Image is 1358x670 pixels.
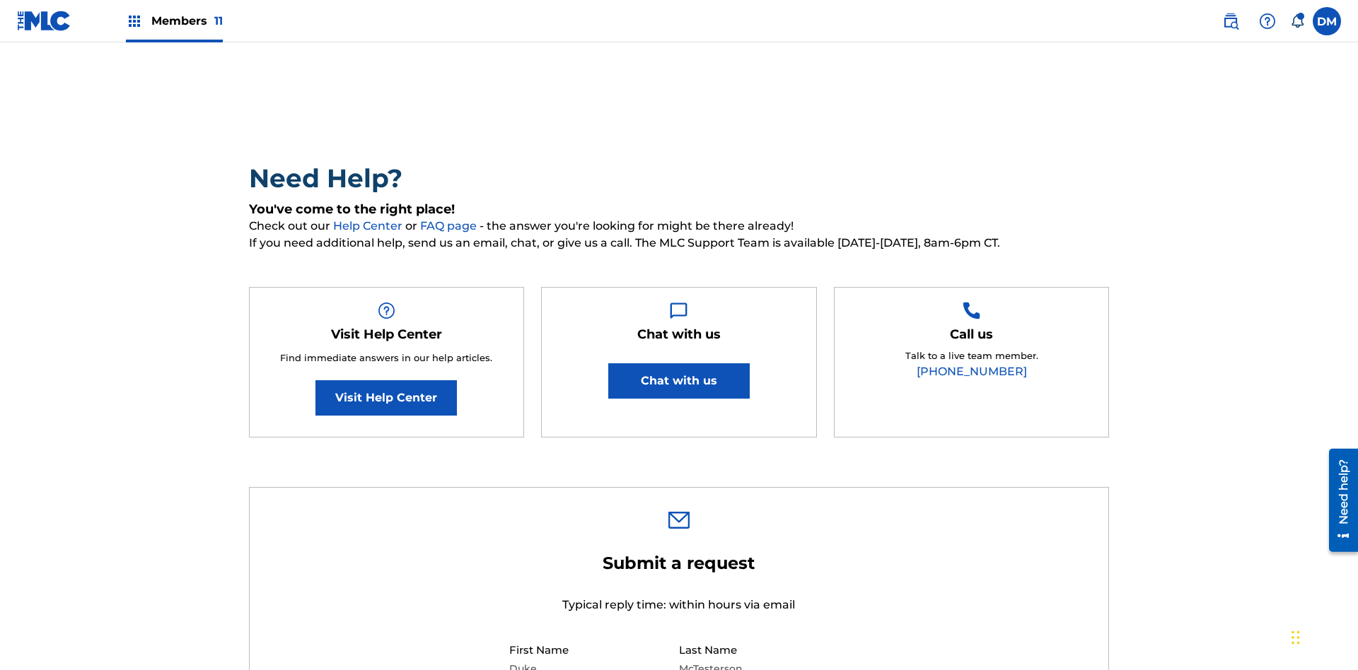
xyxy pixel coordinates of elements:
[280,352,492,363] span: Find immediate answers in our help articles.
[950,327,993,343] h5: Call us
[1313,7,1341,35] div: User Menu
[126,13,143,30] img: Top Rightsholders
[668,512,690,529] img: 0ff00501b51b535a1dc6.svg
[1259,13,1276,30] img: help
[562,598,795,611] span: Typical reply time: within hours via email
[249,201,1110,218] h5: You've come to the right place!
[509,553,849,574] h2: Submit a request
[1253,7,1282,35] div: Help
[151,13,223,29] span: Members
[249,163,1110,194] h2: Need Help?
[249,218,1110,235] span: Check out our or - the answer you're looking for might be there already!
[17,11,71,31] img: MLC Logo
[249,235,1110,252] span: If you need additional help, send us an email, chat, or give us a call. The MLC Support Team is a...
[917,365,1027,378] a: [PHONE_NUMBER]
[333,219,405,233] a: Help Center
[1287,602,1358,670] iframe: Chat Widget
[608,363,750,399] button: Chat with us
[637,327,721,343] h5: Chat with us
[378,302,395,319] img: Help Box Image
[315,380,457,416] a: Visit Help Center
[1222,13,1239,30] img: search
[420,219,480,233] a: FAQ page
[905,349,1038,363] p: Talk to a live team member.
[214,14,223,28] span: 11
[331,327,442,343] h5: Visit Help Center
[1217,7,1245,35] a: Public Search
[1318,443,1358,559] iframe: Resource Center
[670,302,687,319] img: Help Box Image
[1292,616,1300,659] div: Drag
[963,302,980,319] img: Help Box Image
[1290,14,1304,28] div: Notifications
